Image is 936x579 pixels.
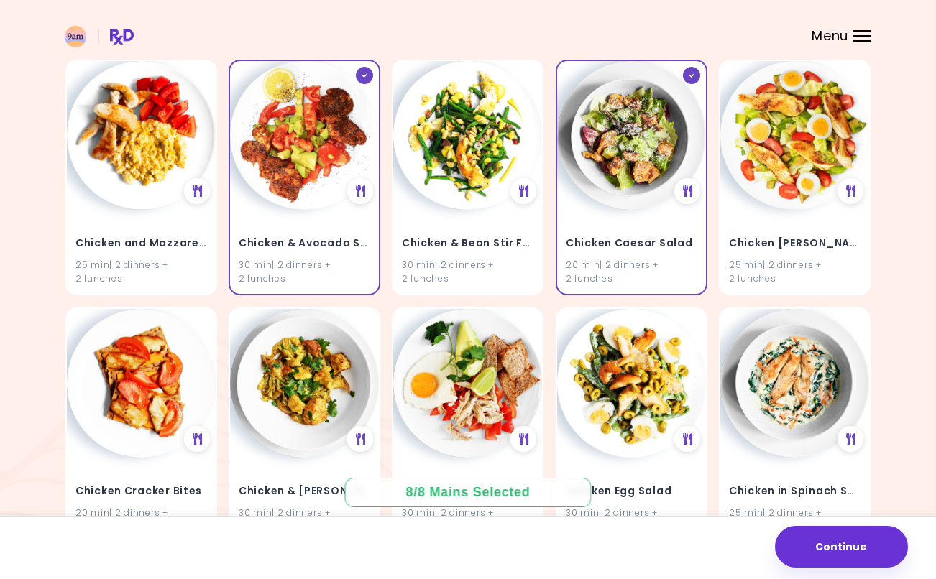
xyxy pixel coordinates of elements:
[75,232,207,255] h4: Chicken and Mozzarella Eggs
[75,480,207,503] h4: Chicken Cracker Bites
[566,480,697,503] h4: Chicken Egg Salad
[566,232,697,255] h4: Chicken Caesar Salad
[65,26,134,47] img: RxDiet
[511,179,537,205] div: See Meal Plan
[729,258,861,285] div: 25 min | 2 dinners + 2 lunches
[729,232,861,255] h4: Chicken Cobb Salad
[402,232,533,255] h4: Chicken & Bean Stir Fry
[239,480,370,503] h4: Chicken & Curry Cabbage
[402,258,533,285] div: 30 min | 2 dinners + 2 lunches
[347,179,373,205] div: See Meal Plan
[729,480,861,503] h4: Chicken in Spinach Sauce
[239,258,370,285] div: 30 min | 2 dinners + 2 lunches
[674,426,700,452] div: See Meal Plan
[184,179,210,205] div: See Meal Plan
[239,505,370,532] div: 30 min | 2 dinners + 2 lunches
[566,258,697,285] div: 20 min | 2 dinners + 2 lunches
[729,505,861,532] div: 25 min | 2 dinners + 2 lunches
[674,179,700,205] div: See Meal Plan
[395,483,541,501] div: 8 / 8 Mains Selected
[75,505,207,532] div: 20 min | 2 dinners + 2 lunches
[347,426,373,452] div: See Meal Plan
[75,258,207,285] div: 25 min | 2 dinners + 2 lunches
[511,426,537,452] div: See Meal Plan
[812,29,848,42] span: Menu
[775,526,908,568] button: Continue
[838,426,863,452] div: See Meal Plan
[239,232,370,255] h4: Chicken & Avocado Salad
[838,179,863,205] div: See Meal Plan
[566,505,697,532] div: 30 min | 2 dinners + 2 lunches
[184,426,210,452] div: See Meal Plan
